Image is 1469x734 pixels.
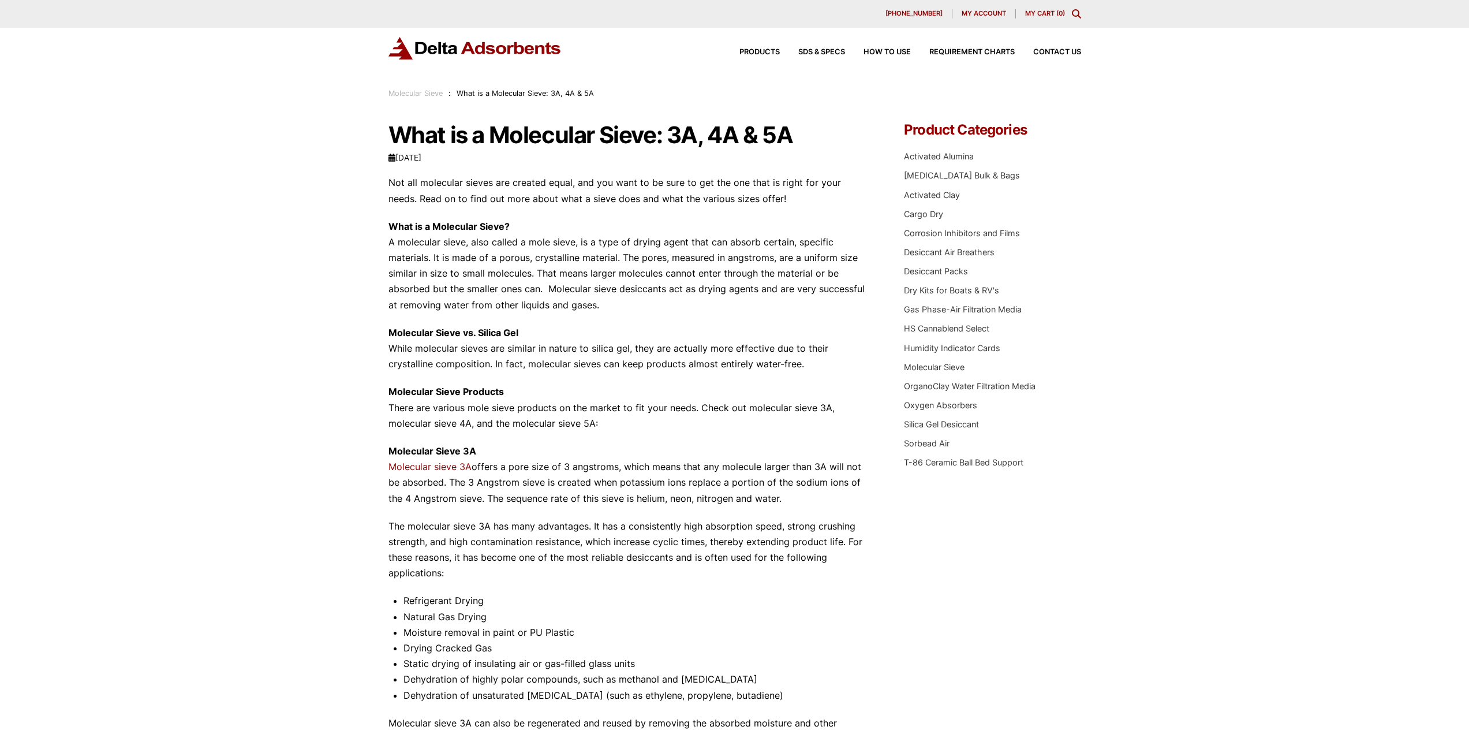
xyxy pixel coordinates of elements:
span: What is a Molecular Sieve: 3A, 4A & 5A [457,89,594,98]
a: Desiccant Packs [904,266,968,276]
a: Requirement Charts [911,49,1015,56]
a: [MEDICAL_DATA] Bulk & Bags [904,170,1020,180]
span: My account [962,10,1006,17]
strong: Molecular Sieve Products [388,386,504,397]
p: While molecular sieves are similar in nature to silica gel, they are actually more effective due ... [388,325,870,372]
a: Molecular Sieve [388,89,443,98]
a: Molecular sieve 3A [388,461,472,472]
span: Requirement Charts [929,49,1015,56]
p: The molecular sieve 3A has many advantages. It has a consistently high absorption speed, strong c... [388,519,870,582]
p: offers a pore size of 3 angstroms, which means that any molecule larger than 3A will not be absor... [388,444,870,506]
h4: Product Categories [904,123,1081,137]
p: A molecular sieve, also called a mole sieve, is a type of drying agent that can absorb certain, s... [388,219,870,313]
p: Not all molecular sieves are created equal, and you want to be sure to get the one that is right ... [388,175,870,206]
li: Natural Gas Drying [403,609,870,625]
a: [PHONE_NUMBER] [876,9,952,18]
strong: Molecular Sieve 3A [388,445,476,457]
a: Silica Gel Desiccant [904,419,979,429]
a: Oxygen Absorbers [904,400,977,410]
span: Contact Us [1033,49,1081,56]
span: 0 [1059,9,1063,17]
a: Products [721,49,780,56]
a: OrganoClay Water Filtration Media [904,381,1036,391]
a: Contact Us [1015,49,1081,56]
a: T-86 Ceramic Ball Bed Support [904,457,1023,467]
li: Moisture removal in paint or PU Plastic [403,625,870,640]
a: Molecular Sieve [904,362,965,372]
p: There are various mole sieve products on the market to fit your needs. Check out molecular sieve ... [388,384,870,431]
li: Static drying of insulating air or gas-filled glass units [403,656,870,672]
span: How to Use [864,49,911,56]
a: Sorbead Air [904,438,950,448]
strong: Molecular Sieve vs. Silica Gel [388,327,518,338]
li: Refrigerant Drying [403,593,870,609]
a: My Cart (0) [1025,9,1065,17]
li: Dehydration of unsaturated [MEDICAL_DATA] (such as ethylene, propylene, butadiene) [403,688,870,703]
a: SDS & SPECS [780,49,845,56]
strong: What is a Molecular Sieve? [388,221,510,232]
a: Corrosion Inhibitors and Films [904,228,1020,238]
a: Desiccant Air Breathers [904,247,995,257]
a: HS Cannablend Select [904,323,989,333]
div: Toggle Modal Content [1072,9,1081,18]
span: SDS & SPECS [798,49,845,56]
a: Humidity Indicator Cards [904,343,1000,353]
a: Cargo Dry [904,209,943,219]
a: Dry Kits for Boats & RV's [904,285,999,295]
a: Activated Alumina [904,151,974,161]
a: How to Use [845,49,911,56]
span: Products [739,49,780,56]
li: Drying Cracked Gas [403,640,870,656]
img: Delta Adsorbents [388,37,562,59]
a: Activated Clay [904,190,960,200]
time: [DATE] [388,153,421,162]
a: Gas Phase-Air Filtration Media [904,304,1022,314]
a: My account [952,9,1016,18]
span: [PHONE_NUMBER] [885,10,943,17]
li: Dehydration of highly polar compounds, such as methanol and [MEDICAL_DATA] [403,672,870,687]
span: : [448,89,451,98]
h1: What is a Molecular Sieve: 3A, 4A & 5A [388,123,870,147]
